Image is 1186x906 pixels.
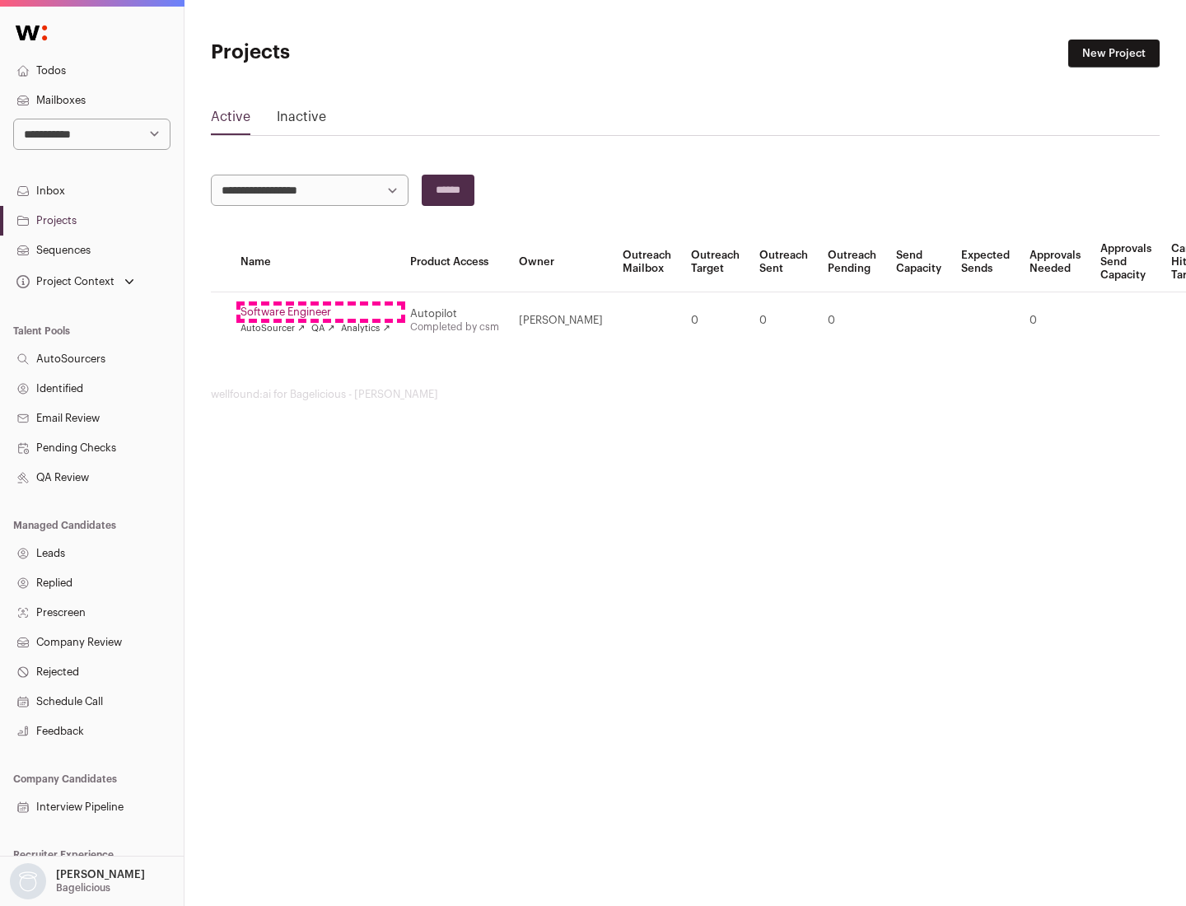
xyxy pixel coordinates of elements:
[1020,232,1090,292] th: Approvals Needed
[240,322,305,335] a: AutoSourcer ↗
[231,232,400,292] th: Name
[211,40,527,66] h1: Projects
[509,232,613,292] th: Owner
[13,275,114,288] div: Project Context
[211,107,250,133] a: Active
[7,863,148,899] button: Open dropdown
[311,322,334,335] a: QA ↗
[1020,292,1090,349] td: 0
[509,292,613,349] td: [PERSON_NAME]
[410,307,499,320] div: Autopilot
[1068,40,1160,68] a: New Project
[681,292,749,349] td: 0
[56,868,145,881] p: [PERSON_NAME]
[818,292,886,349] td: 0
[400,232,509,292] th: Product Access
[341,322,390,335] a: Analytics ↗
[1090,232,1161,292] th: Approvals Send Capacity
[749,232,818,292] th: Outreach Sent
[56,881,110,894] p: Bagelicious
[13,270,138,293] button: Open dropdown
[818,232,886,292] th: Outreach Pending
[410,322,499,332] a: Completed by csm
[681,232,749,292] th: Outreach Target
[613,232,681,292] th: Outreach Mailbox
[749,292,818,349] td: 0
[10,863,46,899] img: nopic.png
[951,232,1020,292] th: Expected Sends
[211,388,1160,401] footer: wellfound:ai for Bagelicious - [PERSON_NAME]
[7,16,56,49] img: Wellfound
[277,107,326,133] a: Inactive
[886,232,951,292] th: Send Capacity
[240,306,390,319] a: Software Engineer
